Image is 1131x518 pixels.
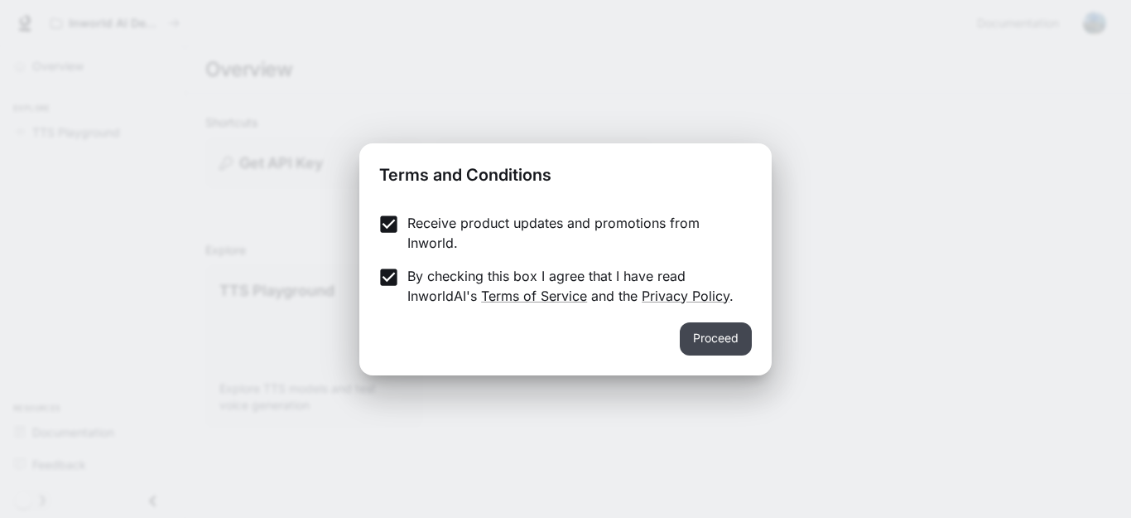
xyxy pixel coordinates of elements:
[481,288,587,304] a: Terms of Service
[407,266,739,306] p: By checking this box I agree that I have read InworldAI's and the .
[680,322,752,356] button: Proceed
[642,288,729,304] a: Privacy Policy
[407,213,739,253] p: Receive product updates and promotions from Inworld.
[359,143,772,200] h2: Terms and Conditions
